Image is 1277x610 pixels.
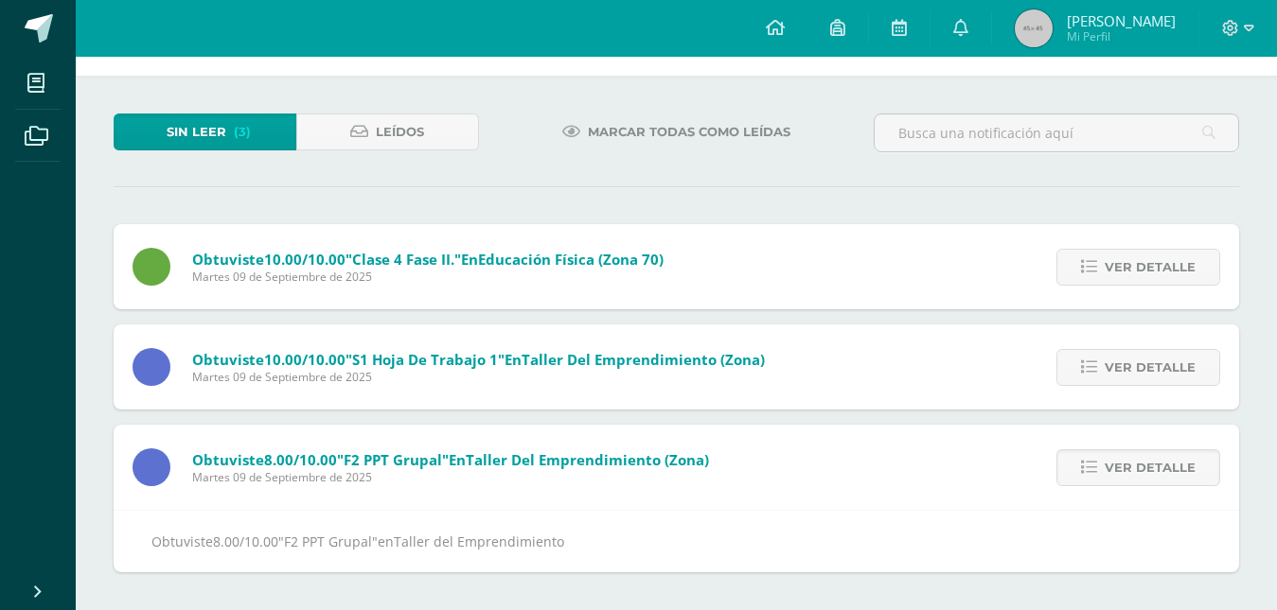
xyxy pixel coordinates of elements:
span: 10.00/10.00 [264,250,346,269]
span: Obtuviste en [192,250,664,269]
img: 45x45 [1015,9,1053,47]
span: 10.00/10.00 [264,350,346,369]
a: Marcar todas como leídas [539,113,814,150]
span: Educación Física (Zona 70) [478,250,664,269]
span: Martes 09 de Septiembre de 2025 [192,469,709,485]
span: Martes 09 de Septiembre de 2025 [192,269,664,285]
span: "S1 Hoja de trabajo 1" [346,350,505,369]
span: [PERSON_NAME] [1067,11,1176,30]
span: "F2 PPT Grupal" [278,532,378,550]
span: Taller del Emprendimiento (Zona) [466,450,709,469]
span: Taller del Emprendimiento (Zona) [522,350,765,369]
span: Marcar todas como leídas [588,114,790,149]
span: "Clase 4 Fase II." [346,250,461,269]
span: "F2 PPT Grupal" [337,450,449,469]
input: Busca una notificación aquí [875,114,1238,151]
span: Taller del Emprendimiento [394,532,564,550]
span: Obtuviste en [192,450,709,469]
span: Obtuviste en [192,350,765,369]
span: 8.00/10.00 [264,450,337,469]
span: Mi Perfil [1067,28,1176,44]
span: Leídos [376,114,424,149]
span: Ver detalle [1105,450,1196,485]
div: Obtuviste en [151,530,1201,553]
span: Sin leer [167,114,226,149]
span: (3) [234,114,251,149]
span: Ver detalle [1105,250,1196,285]
span: Ver detalle [1105,350,1196,385]
a: Leídos [296,113,479,150]
span: Martes 09 de Septiembre de 2025 [192,369,765,385]
span: 8.00/10.00 [213,532,278,550]
a: Sin leer(3) [114,113,296,150]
